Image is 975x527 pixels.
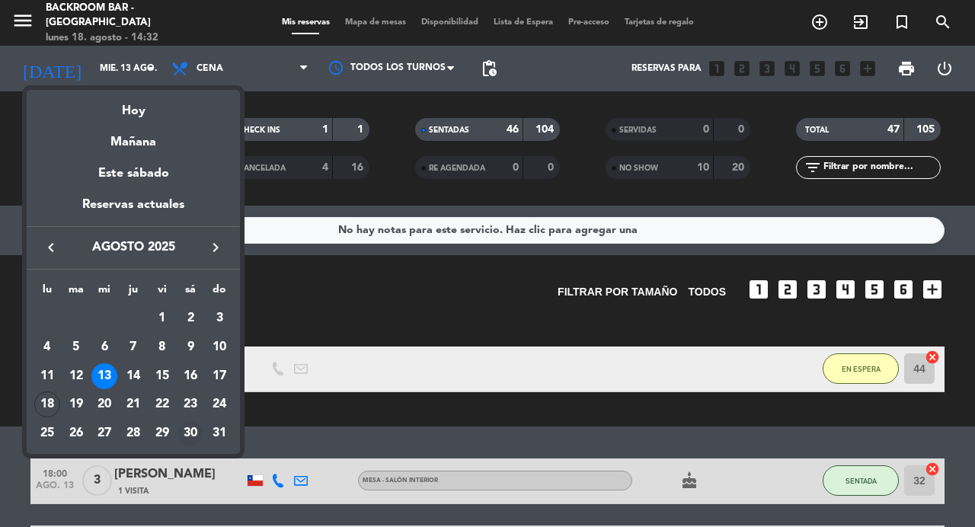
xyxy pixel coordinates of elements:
[27,152,240,195] div: Este sábado
[120,363,146,389] div: 14
[148,362,177,391] td: 15 de agosto de 2025
[91,334,117,360] div: 6
[33,304,148,333] td: AGO.
[27,90,240,121] div: Hoy
[148,333,177,362] td: 8 de agosto de 2025
[90,419,119,448] td: 27 de agosto de 2025
[177,390,206,419] td: 23 de agosto de 2025
[120,391,146,417] div: 21
[33,362,62,391] td: 11 de agosto de 2025
[148,419,177,448] td: 29 de agosto de 2025
[148,304,177,333] td: 1 de agosto de 2025
[120,420,146,446] div: 28
[119,362,148,391] td: 14 de agosto de 2025
[177,304,206,333] td: 2 de agosto de 2025
[206,305,232,331] div: 3
[90,281,119,305] th: miércoles
[91,363,117,389] div: 13
[27,195,240,226] div: Reservas actuales
[33,333,62,362] td: 4 de agosto de 2025
[63,334,89,360] div: 5
[90,362,119,391] td: 13 de agosto de 2025
[206,238,225,257] i: keyboard_arrow_right
[62,419,91,448] td: 26 de agosto de 2025
[34,363,60,389] div: 11
[63,391,89,417] div: 19
[42,238,60,257] i: keyboard_arrow_left
[177,362,206,391] td: 16 de agosto de 2025
[177,363,203,389] div: 16
[119,419,148,448] td: 28 de agosto de 2025
[119,333,148,362] td: 7 de agosto de 2025
[149,391,175,417] div: 22
[65,238,202,257] span: agosto 2025
[149,363,175,389] div: 15
[206,334,232,360] div: 10
[177,419,206,448] td: 30 de agosto de 2025
[177,281,206,305] th: sábado
[63,420,89,446] div: 26
[206,363,232,389] div: 17
[27,121,240,152] div: Mañana
[119,390,148,419] td: 21 de agosto de 2025
[205,419,234,448] td: 31 de agosto de 2025
[149,334,175,360] div: 8
[206,391,232,417] div: 24
[148,390,177,419] td: 22 de agosto de 2025
[177,334,203,360] div: 9
[205,390,234,419] td: 24 de agosto de 2025
[37,238,65,257] button: keyboard_arrow_left
[148,281,177,305] th: viernes
[202,238,229,257] button: keyboard_arrow_right
[90,333,119,362] td: 6 de agosto de 2025
[205,304,234,333] td: 3 de agosto de 2025
[205,333,234,362] td: 10 de agosto de 2025
[63,363,89,389] div: 12
[177,305,203,331] div: 2
[33,390,62,419] td: 18 de agosto de 2025
[119,281,148,305] th: jueves
[120,334,146,360] div: 7
[205,362,234,391] td: 17 de agosto de 2025
[62,281,91,305] th: martes
[33,419,62,448] td: 25 de agosto de 2025
[90,390,119,419] td: 20 de agosto de 2025
[62,333,91,362] td: 5 de agosto de 2025
[177,420,203,446] div: 30
[34,420,60,446] div: 25
[177,333,206,362] td: 9 de agosto de 2025
[91,391,117,417] div: 20
[91,420,117,446] div: 27
[149,420,175,446] div: 29
[177,391,203,417] div: 23
[62,362,91,391] td: 12 de agosto de 2025
[34,391,60,417] div: 18
[62,390,91,419] td: 19 de agosto de 2025
[34,334,60,360] div: 4
[33,281,62,305] th: lunes
[205,281,234,305] th: domingo
[206,420,232,446] div: 31
[149,305,175,331] div: 1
